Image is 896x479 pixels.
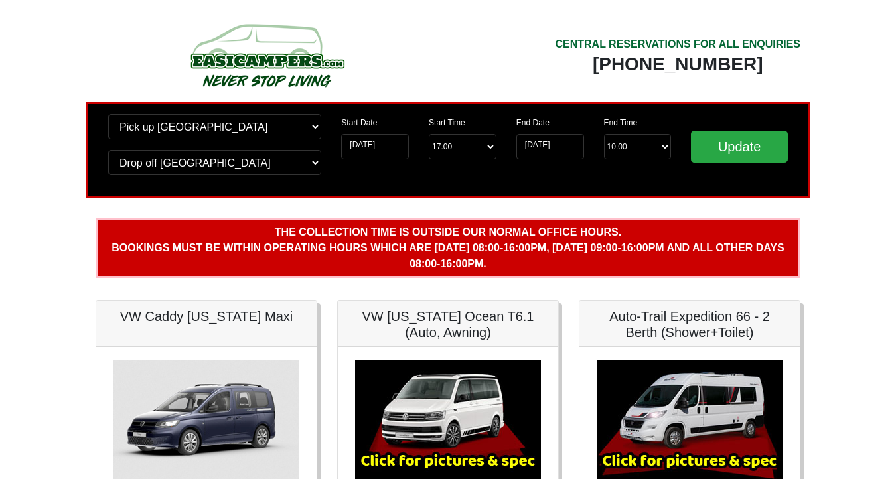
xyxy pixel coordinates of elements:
[141,19,393,92] img: campers-checkout-logo.png
[110,308,303,324] h5: VW Caddy [US_STATE] Maxi
[593,308,786,340] h5: Auto-Trail Expedition 66 - 2 Berth (Shower+Toilet)
[516,134,584,159] input: Return Date
[555,52,800,76] div: [PHONE_NUMBER]
[341,134,409,159] input: Start Date
[429,117,465,129] label: Start Time
[516,117,550,129] label: End Date
[691,131,788,163] input: Update
[604,117,638,129] label: End Time
[341,117,377,129] label: Start Date
[112,226,784,269] b: The collection time is outside our normal office hours. Bookings must be within operating hours w...
[555,36,800,52] div: CENTRAL RESERVATIONS FOR ALL ENQUIRIES
[351,308,545,340] h5: VW [US_STATE] Ocean T6.1 (Auto, Awning)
